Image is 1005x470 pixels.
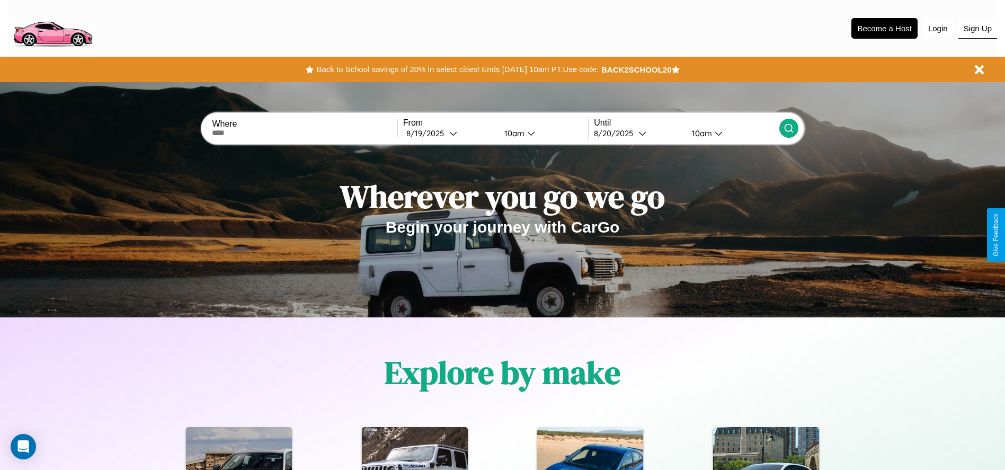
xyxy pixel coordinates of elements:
button: 10am [496,128,589,139]
button: Login [923,19,953,38]
label: Where [212,119,397,129]
div: 8 / 20 / 2025 [594,128,638,138]
h1: Explore by make [385,351,620,394]
b: BACK2SCHOOL20 [601,65,672,74]
img: logo [8,5,97,49]
div: 10am [687,128,715,138]
div: 8 / 19 / 2025 [406,128,449,138]
button: Back to School savings of 20% in select cities! Ends [DATE] 10am PT.Use code: [314,62,601,77]
div: Give Feedback [992,214,1000,256]
div: Open Intercom Messenger [11,434,36,459]
div: 10am [499,128,527,138]
button: 8/19/2025 [403,128,496,139]
button: 10am [683,128,779,139]
button: Become a Host [851,18,918,39]
button: Sign Up [958,19,997,39]
label: From [403,118,588,128]
label: Until [594,118,779,128]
